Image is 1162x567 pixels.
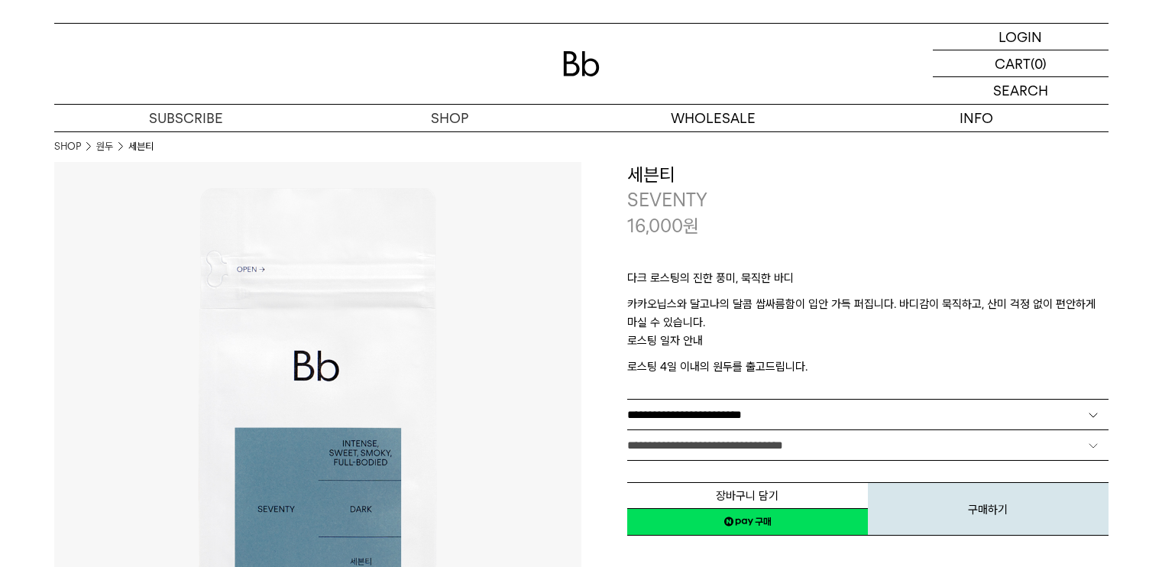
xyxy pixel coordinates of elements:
a: SHOP [318,105,581,131]
a: CART (0) [933,50,1109,77]
a: 원두 [96,139,113,154]
p: 카카오닙스와 달고나의 달콤 쌉싸름함이 입안 가득 퍼집니다. 바디감이 묵직하고, 산미 걱정 없이 편안하게 마실 수 있습니다. [627,295,1109,332]
p: INFO [845,105,1109,131]
img: 로고 [563,51,600,76]
p: 16,000 [627,213,699,239]
button: 장바구니 담기 [627,482,868,509]
p: 로스팅 일자 안내 [627,332,1109,358]
a: LOGIN [933,24,1109,50]
li: 세븐티 [128,139,154,154]
p: 다크 로스팅의 진한 풍미, 묵직한 바디 [627,269,1109,295]
span: 원 [683,215,699,237]
p: 로스팅 4일 이내의 원두를 출고드립니다. [627,358,1109,376]
p: SEVENTY [627,187,1109,213]
p: CART [995,50,1031,76]
p: WHOLESALE [581,105,845,131]
a: SHOP [54,139,81,154]
button: 구매하기 [868,482,1109,536]
p: (0) [1031,50,1047,76]
p: LOGIN [999,24,1042,50]
h3: 세븐티 [627,162,1109,188]
a: SUBSCRIBE [54,105,318,131]
a: 새창 [627,508,868,536]
p: SEARCH [993,77,1048,104]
